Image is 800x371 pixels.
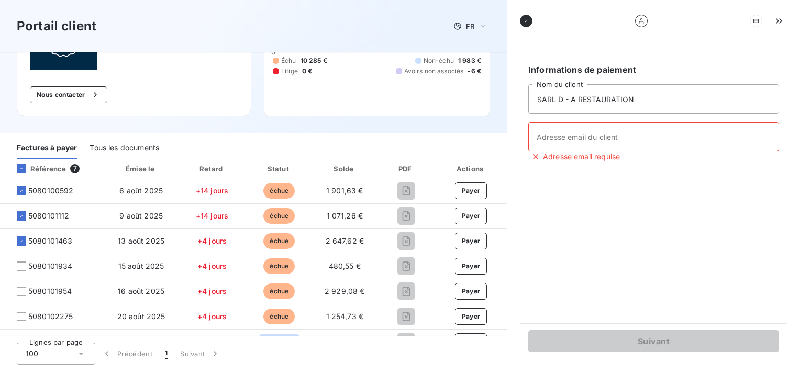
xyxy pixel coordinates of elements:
span: 480,55 € [329,261,361,270]
span: échue [263,208,295,224]
span: 9 août 2025 [119,211,163,220]
span: échue [263,309,295,324]
span: 20 août 2025 [117,312,165,321]
span: Adresse email requise [543,151,620,162]
span: 16 août 2025 [118,287,164,296]
button: 1 [159,343,174,365]
span: 5080100592 [28,185,74,196]
button: Payer [455,208,487,224]
span: +4 jours [197,287,227,296]
div: Tous les documents [90,137,159,159]
h6: Informations de paiement [528,63,779,76]
button: Payer [455,308,487,325]
div: PDF [379,163,433,174]
span: 100 [26,348,38,359]
span: non-échue [257,334,302,350]
div: Émise le [106,163,176,174]
span: 5080102275 [28,311,73,322]
button: Précédent [95,343,159,365]
div: Solde [315,163,375,174]
div: Référence [8,164,66,173]
span: 10 285 € [301,56,327,66]
span: Litige [281,67,298,76]
button: Suivant [174,343,227,365]
button: Nous contacter [30,86,107,103]
span: Avoirs non associés [404,67,464,76]
div: Actions [437,163,505,174]
div: Statut [248,163,310,174]
button: Payer [455,182,487,199]
span: +4 jours [197,236,227,245]
span: échue [263,233,295,249]
span: 5080101463 [28,236,73,246]
span: 6 août 2025 [119,186,163,195]
span: 0 € [302,67,312,76]
span: 2 929,08 € [325,287,365,296]
div: Retard [180,163,244,174]
input: placeholder [528,122,779,151]
span: +14 jours [196,211,228,220]
span: -6 € [468,67,481,76]
span: Échu [281,56,296,66]
span: 7 [70,164,80,173]
span: FR [466,22,474,30]
span: 5080101934 [28,261,73,271]
span: +14 jours [196,186,228,195]
span: 2 647,62 € [326,236,364,245]
h3: Portail client [17,17,96,36]
button: Payer [455,258,487,275]
button: Payer [455,333,487,350]
span: 13 août 2025 [118,236,164,245]
span: +4 jours [197,312,227,321]
span: 5080101112 [28,211,70,221]
span: échue [263,283,295,299]
span: 1 071,26 € [327,211,363,220]
span: échue [263,258,295,274]
button: Payer [455,283,487,300]
span: 1 254,73 € [326,312,364,321]
span: Non-échu [424,56,454,66]
span: 5080101954 [28,286,72,297]
span: 1 901,63 € [326,186,363,195]
span: 15 août 2025 [118,261,164,270]
button: Payer [455,233,487,249]
span: 1 983 € [458,56,481,66]
div: Factures à payer [17,137,77,159]
span: +4 jours [197,261,227,270]
button: Suivant [528,330,779,352]
input: placeholder [528,84,779,114]
span: 1 [165,348,168,359]
span: échue [263,183,295,199]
